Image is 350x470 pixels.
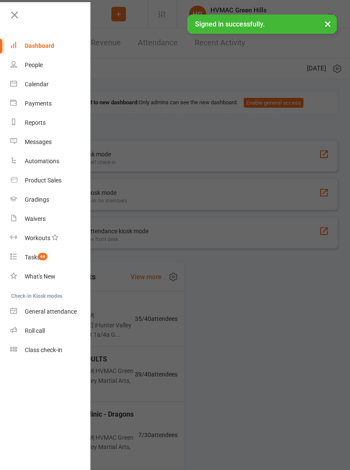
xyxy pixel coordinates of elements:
div: Payments [25,100,52,107]
div: Class check-in [25,347,62,353]
div: Gradings [25,196,49,203]
div: Roll call [25,327,45,334]
a: Product Sales [10,171,91,190]
a: Gradings [10,190,91,209]
a: Waivers [10,209,91,229]
a: Roll call [10,321,91,341]
a: Workouts [10,229,91,248]
span: Signed in successfully. [195,20,265,28]
a: Tasks 44 [10,248,91,267]
div: Messages [25,138,52,145]
div: Waivers [25,215,46,222]
span: 44 [38,253,47,260]
div: Dashboard [25,42,54,49]
a: Calendar [10,75,91,94]
a: Reports [10,113,91,132]
a: Automations [10,152,91,171]
a: People [10,56,91,75]
div: People [25,62,43,68]
div: Workouts [25,235,50,241]
a: What's New [10,267,91,286]
div: General attendance [25,308,77,315]
div: Product Sales [25,177,61,184]
a: Payments [10,94,91,113]
a: General attendance kiosk mode [10,302,91,321]
a: Dashboard [10,36,91,56]
div: What's New [25,273,55,280]
a: Messages [10,132,91,152]
div: Reports [25,119,46,126]
button: × [320,15,335,33]
div: Tasks [25,254,40,261]
a: Class kiosk mode [10,341,91,360]
div: Calendar [25,81,49,88]
div: Automations [25,158,59,164]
